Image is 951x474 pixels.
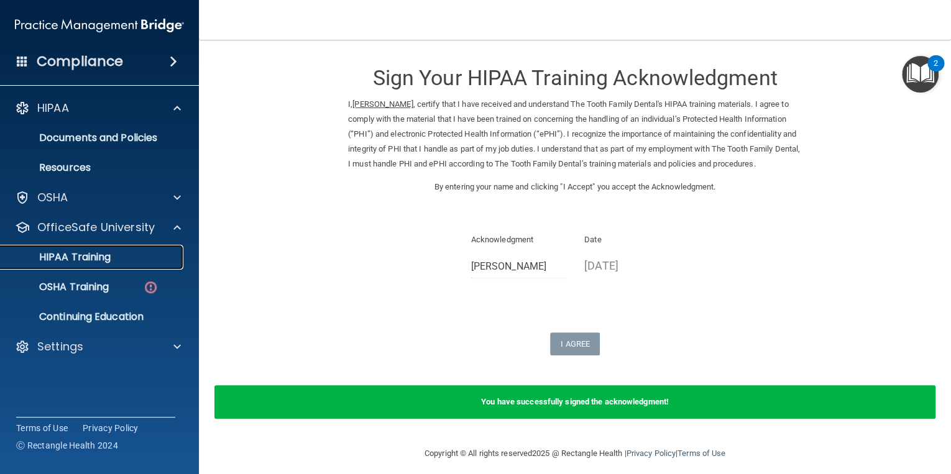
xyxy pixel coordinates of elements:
p: [DATE] [584,255,679,276]
a: OfficeSafe University [15,220,181,235]
img: danger-circle.6113f641.png [143,280,158,295]
a: Terms of Use [16,422,68,434]
p: HIPAA [37,101,69,116]
a: Privacy Policy [83,422,139,434]
h3: Sign Your HIPAA Training Acknowledgment [348,66,802,89]
div: Copyright © All rights reserved 2025 @ Rectangle Health | | [348,434,802,473]
p: Acknowledgment [471,232,566,247]
span: Ⓒ Rectangle Health 2024 [16,439,118,452]
h4: Compliance [37,53,123,70]
b: You have successfully signed the acknowledgment! [481,397,669,406]
a: HIPAA [15,101,181,116]
p: Resources [8,162,178,174]
input: Full Name [471,255,566,278]
p: OfficeSafe University [37,220,155,235]
p: Settings [37,339,83,354]
p: Date [584,232,679,247]
p: Continuing Education [8,311,178,323]
a: Terms of Use [678,449,725,458]
p: By entering your name and clicking "I Accept" you accept the Acknowledgment. [348,180,802,194]
p: HIPAA Training [8,251,111,263]
p: Documents and Policies [8,132,178,144]
ins: [PERSON_NAME] [352,99,413,109]
p: OSHA [37,190,68,205]
button: I Agree [550,332,600,355]
p: I, , certify that I have received and understand The Tooth Family Dental's HIPAA training materia... [348,97,802,171]
img: PMB logo [15,13,184,38]
a: Privacy Policy [626,449,675,458]
a: OSHA [15,190,181,205]
button: Open Resource Center, 2 new notifications [902,56,939,93]
p: OSHA Training [8,281,109,293]
a: Settings [15,339,181,354]
div: 2 [934,63,938,80]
